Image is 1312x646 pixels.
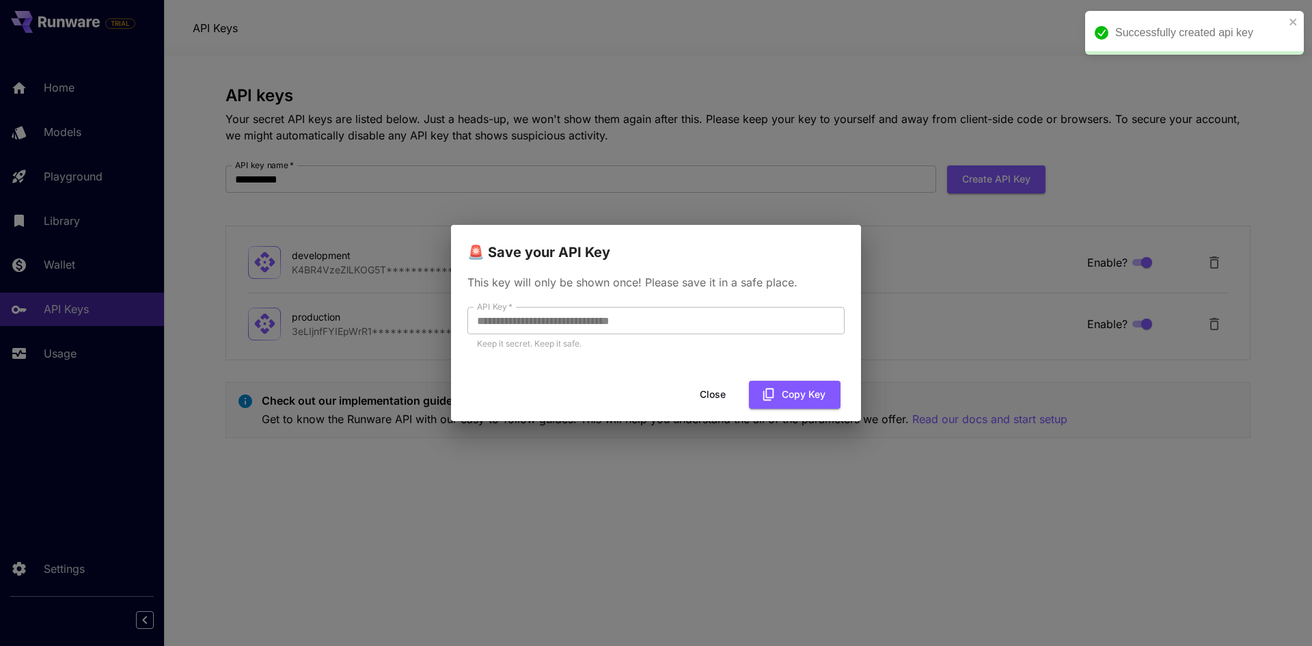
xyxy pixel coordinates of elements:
p: Keep it secret. Keep it safe. [477,337,835,351]
p: This key will only be shown once! Please save it in a safe place. [467,274,845,291]
button: Close [682,381,743,409]
button: close [1289,16,1298,27]
label: API Key [477,301,512,312]
h2: 🚨 Save your API Key [451,225,861,263]
button: Copy Key [749,381,840,409]
div: Successfully created api key [1115,25,1285,41]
